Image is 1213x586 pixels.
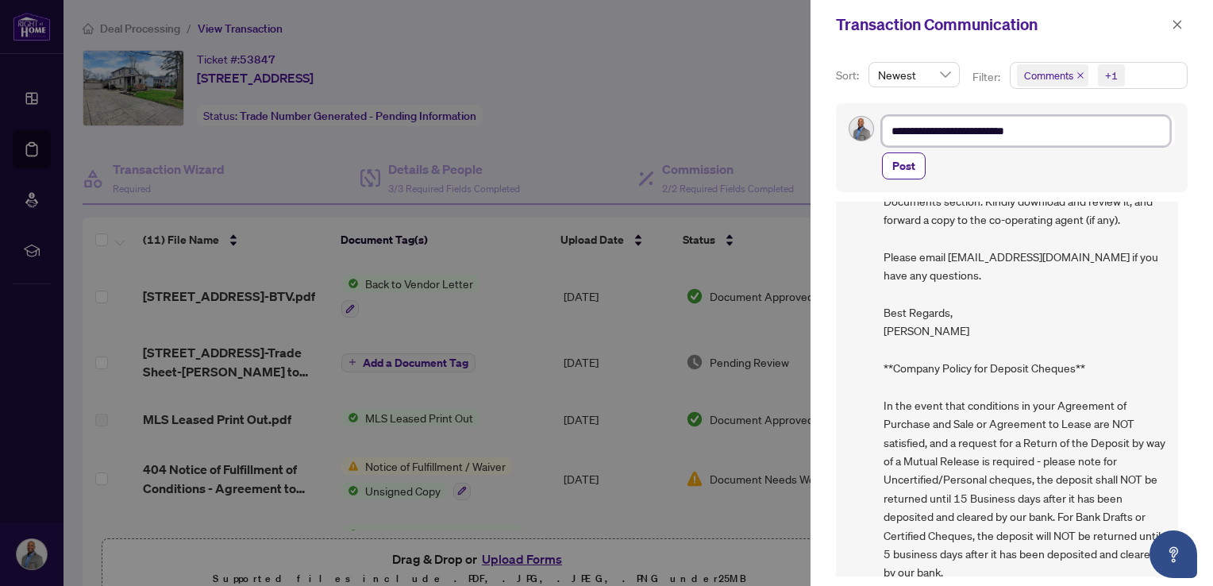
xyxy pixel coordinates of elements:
button: Open asap [1149,530,1197,578]
button: Post [882,152,926,179]
p: Sort: [836,67,862,84]
img: Profile Icon [849,117,873,141]
div: +1 [1105,67,1118,83]
p: Filter: [972,68,1003,86]
span: close [1076,71,1084,79]
span: Comments [1024,67,1073,83]
span: Newest [878,63,950,87]
span: Comments [1017,64,1088,87]
span: close [1172,19,1183,30]
div: Transaction Communication [836,13,1167,37]
span: Post [892,153,915,179]
span: Good day, The deposit receipt has been uploaded to the Documents section. Kindly download and rev... [884,137,1165,582]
